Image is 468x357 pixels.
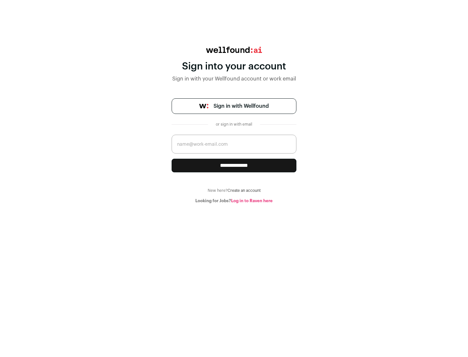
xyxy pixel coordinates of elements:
[206,47,262,53] img: wellfound:ai
[227,189,261,192] a: Create an account
[172,61,296,72] div: Sign into your account
[172,135,296,154] input: name@work-email.com
[231,199,273,203] a: Log in to Raven here
[199,104,208,108] img: wellfound-symbol-flush-black-fb3c872781a75f747ccb3a119075da62bfe97bd399995f84a933054e44a575c4.png
[172,198,296,203] div: Looking for Jobs?
[172,188,296,193] div: New here?
[214,102,269,110] span: Sign in with Wellfound
[172,98,296,114] a: Sign in with Wellfound
[172,75,296,83] div: Sign in with your Wellfound account or work email
[213,122,255,127] div: or sign in with email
